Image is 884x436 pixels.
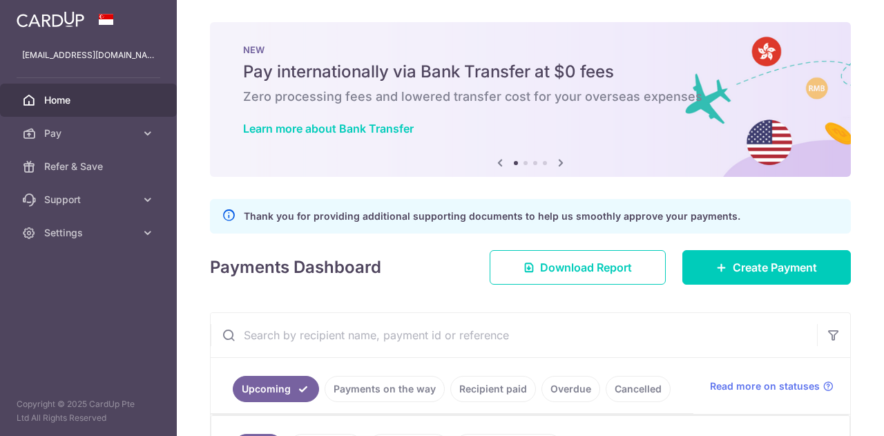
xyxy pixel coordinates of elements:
input: Search by recipient name, payment id or reference [211,313,817,357]
p: [EMAIL_ADDRESS][DOMAIN_NAME] [22,48,155,62]
span: Support [44,193,135,207]
span: Create Payment [733,259,817,276]
a: Payments on the way [325,376,445,402]
a: Upcoming [233,376,319,402]
a: Recipient paid [450,376,536,402]
h5: Pay internationally via Bank Transfer at $0 fees [243,61,818,83]
a: Download Report [490,250,666,285]
h6: Zero processing fees and lowered transfer cost for your overseas expenses [243,88,818,105]
a: Read more on statuses [710,379,834,393]
span: Read more on statuses [710,379,820,393]
span: Refer & Save [44,160,135,173]
a: Overdue [541,376,600,402]
span: Download Report [540,259,632,276]
iframe: Opens a widget where you can find more information [796,395,870,429]
img: Bank transfer banner [210,22,851,177]
p: Thank you for providing additional supporting documents to help us smoothly approve your payments. [244,208,740,225]
img: CardUp [17,11,84,28]
a: Create Payment [682,250,851,285]
span: Pay [44,126,135,140]
a: Cancelled [606,376,671,402]
span: Home [44,93,135,107]
h4: Payments Dashboard [210,255,381,280]
span: Settings [44,226,135,240]
p: NEW [243,44,818,55]
a: Learn more about Bank Transfer [243,122,414,135]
